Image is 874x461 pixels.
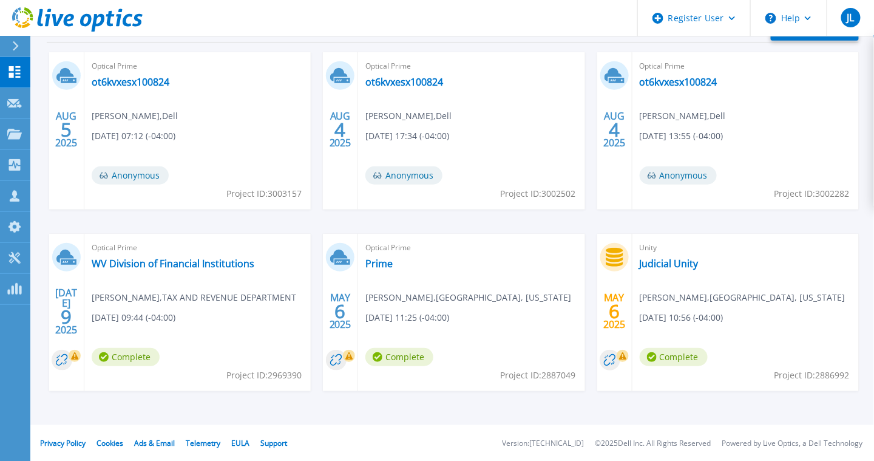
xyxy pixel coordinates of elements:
[231,438,249,448] a: EULA
[640,241,852,254] span: Unity
[92,166,169,185] span: Anonymous
[640,109,726,123] span: [PERSON_NAME] , Dell
[365,311,449,324] span: [DATE] 11:25 (-04:00)
[134,438,175,448] a: Ads & Email
[609,306,620,316] span: 6
[92,258,254,270] a: WV Division of Financial Institutions
[722,440,863,448] li: Powered by Live Optics, a Dell Technology
[55,289,78,333] div: [DATE] 2025
[92,311,175,324] span: [DATE] 09:44 (-04:00)
[501,187,576,200] span: Project ID: 3002502
[260,438,287,448] a: Support
[55,108,78,152] div: AUG 2025
[774,369,850,382] span: Project ID: 2886992
[92,129,175,143] span: [DATE] 07:12 (-04:00)
[365,166,442,185] span: Anonymous
[92,348,160,366] span: Complete
[226,369,302,382] span: Project ID: 2969390
[365,241,577,254] span: Optical Prime
[640,60,852,73] span: Optical Prime
[61,125,72,135] span: 5
[335,306,346,316] span: 6
[847,13,854,22] span: JL
[502,440,584,448] li: Version: [TECHNICAL_ID]
[61,312,72,322] span: 9
[329,108,352,152] div: AUG 2025
[92,76,169,88] a: ot6kvxesx100824
[501,369,576,382] span: Project ID: 2887049
[365,60,577,73] span: Optical Prime
[640,166,717,185] span: Anonymous
[365,109,452,123] span: [PERSON_NAME] , Dell
[92,241,303,254] span: Optical Prime
[329,289,352,333] div: MAY 2025
[365,129,449,143] span: [DATE] 17:34 (-04:00)
[92,291,296,304] span: [PERSON_NAME] , TAX AND REVENUE DEPARTMENT
[186,438,220,448] a: Telemetry
[640,311,723,324] span: [DATE] 10:56 (-04:00)
[640,291,845,304] span: [PERSON_NAME] , [GEOGRAPHIC_DATA], [US_STATE]
[640,348,708,366] span: Complete
[640,129,723,143] span: [DATE] 13:55 (-04:00)
[609,125,620,135] span: 4
[40,438,86,448] a: Privacy Policy
[603,289,626,333] div: MAY 2025
[603,108,626,152] div: AUG 2025
[97,438,123,448] a: Cookies
[226,187,302,200] span: Project ID: 3003157
[774,187,850,200] span: Project ID: 3002282
[640,76,717,88] a: ot6kvxesx100824
[365,76,443,88] a: ot6kvxesx100824
[335,125,346,135] span: 4
[640,258,699,270] a: Judicial Unity
[92,109,178,123] span: [PERSON_NAME] , Dell
[595,440,711,448] li: © 2025 Dell Inc. All Rights Reserved
[365,258,393,270] a: Prime
[92,60,303,73] span: Optical Prime
[365,291,571,304] span: [PERSON_NAME] , [GEOGRAPHIC_DATA], [US_STATE]
[365,348,433,366] span: Complete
